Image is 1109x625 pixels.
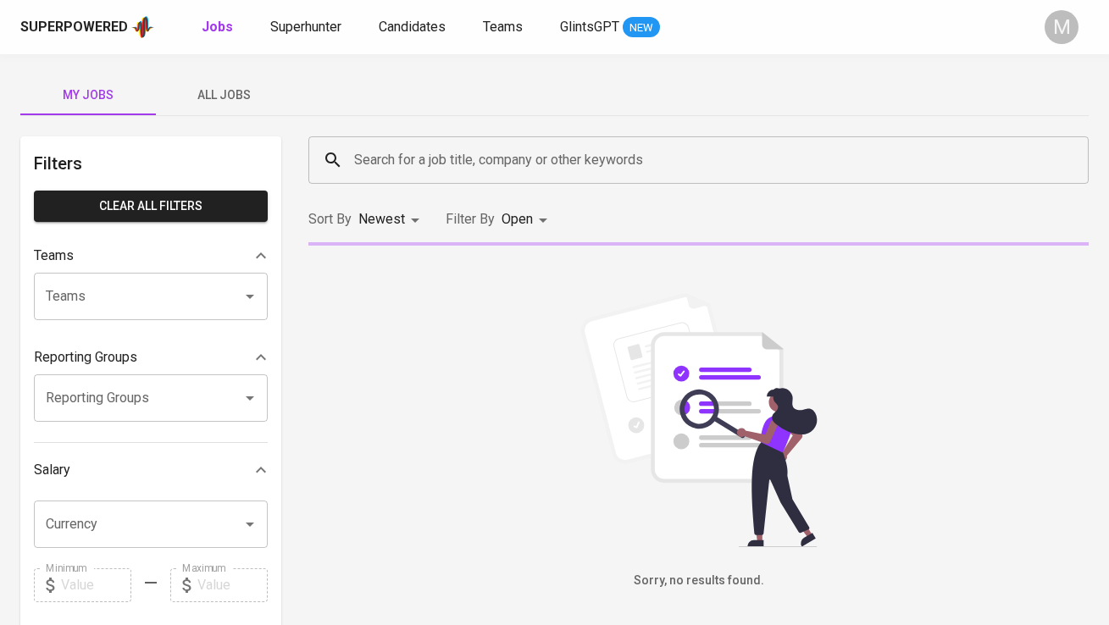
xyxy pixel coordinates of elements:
[238,512,262,536] button: Open
[502,211,533,227] span: Open
[1045,10,1079,44] div: M
[270,19,341,35] span: Superhunter
[623,19,660,36] span: NEW
[20,14,154,40] a: Superpoweredapp logo
[34,191,268,222] button: Clear All filters
[166,85,281,106] span: All Jobs
[34,453,268,487] div: Salary
[379,19,446,35] span: Candidates
[502,204,553,235] div: Open
[308,572,1089,590] h6: Sorry, no results found.
[34,460,70,480] p: Salary
[270,17,345,38] a: Superhunter
[202,17,236,38] a: Jobs
[34,239,268,273] div: Teams
[238,285,262,308] button: Open
[358,209,405,230] p: Newest
[34,246,74,266] p: Teams
[483,19,523,35] span: Teams
[30,85,146,106] span: My Jobs
[379,17,449,38] a: Candidates
[202,19,233,35] b: Jobs
[572,293,826,547] img: file_searching.svg
[47,196,254,217] span: Clear All filters
[560,19,619,35] span: GlintsGPT
[20,18,128,37] div: Superpowered
[131,14,154,40] img: app logo
[34,340,268,374] div: Reporting Groups
[358,204,425,235] div: Newest
[34,347,137,368] p: Reporting Groups
[197,568,268,602] input: Value
[61,568,131,602] input: Value
[483,17,526,38] a: Teams
[560,17,660,38] a: GlintsGPT NEW
[308,209,352,230] p: Sort By
[34,150,268,177] h6: Filters
[238,386,262,410] button: Open
[446,209,495,230] p: Filter By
